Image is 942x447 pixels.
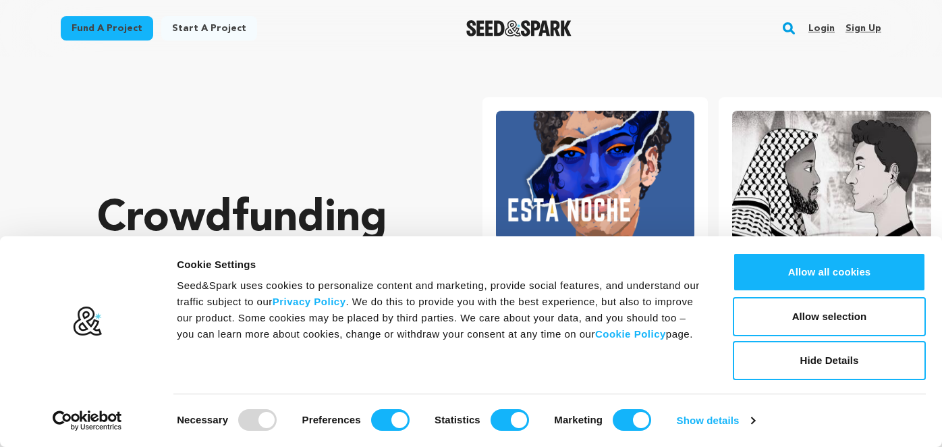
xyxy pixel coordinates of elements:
strong: Statistics [435,414,480,425]
strong: Preferences [302,414,361,425]
a: Start a project [161,16,257,41]
img: ESTA NOCHE image [496,111,695,240]
div: Seed&Spark uses cookies to personalize content and marketing, provide social features, and unders... [177,278,702,342]
strong: Necessary [177,414,228,425]
a: Sign up [846,18,881,39]
a: Cookie Policy [595,328,666,340]
strong: Marketing [554,414,603,425]
img: logo [72,306,103,337]
a: Usercentrics Cookiebot - opens in a new window [28,411,146,431]
p: Crowdfunding that . [97,192,428,354]
a: Login [808,18,835,39]
a: Show details [677,411,755,431]
a: Privacy Policy [273,296,346,307]
button: Allow selection [733,297,926,336]
a: Fund a project [61,16,153,41]
img: Seed&Spark Logo Dark Mode [466,20,572,36]
button: Hide Details [733,341,926,380]
a: Seed&Spark Homepage [466,20,572,36]
img: Khutbah image [732,111,931,240]
button: Allow all cookies [733,253,926,292]
div: Cookie Settings [177,257,702,273]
